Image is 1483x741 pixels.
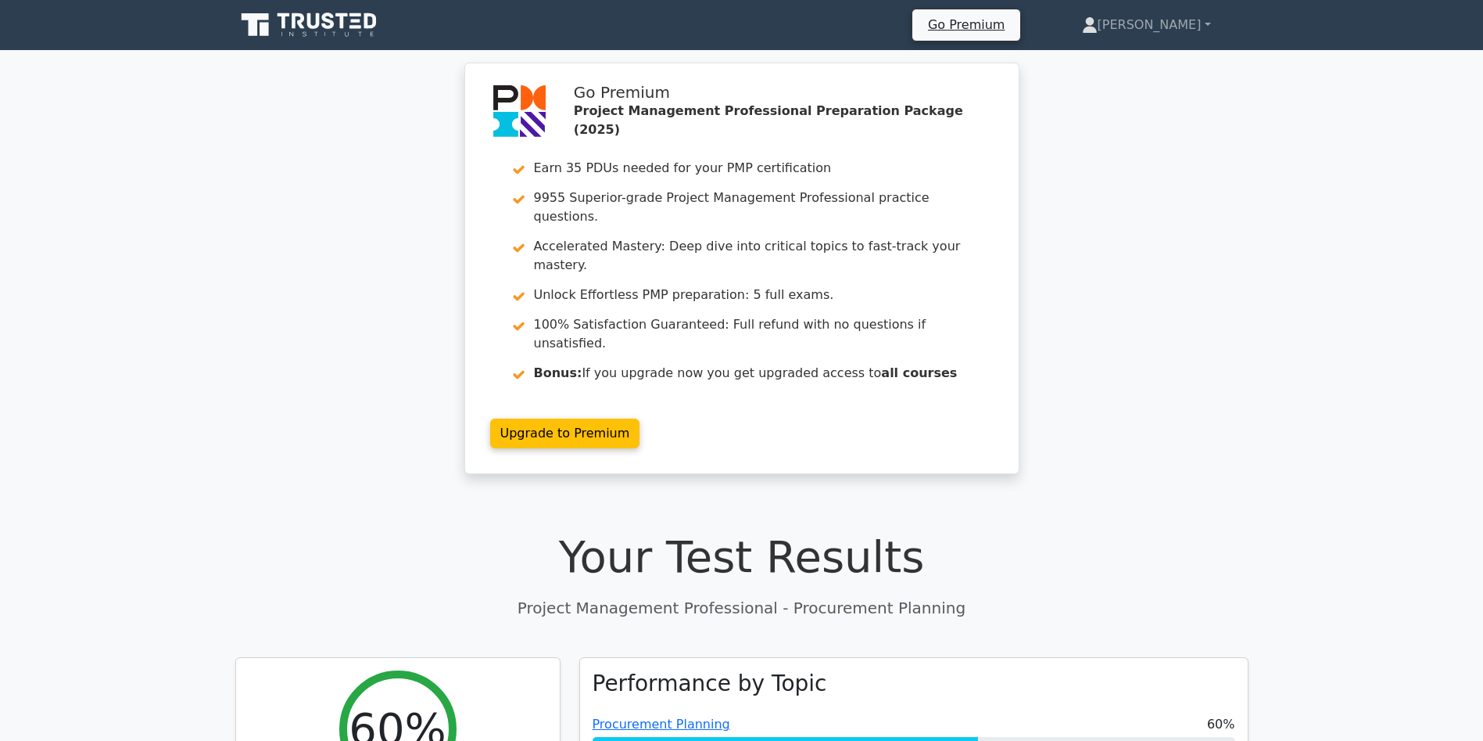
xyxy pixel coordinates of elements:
span: 60% [1207,715,1235,734]
h3: Performance by Topic [593,671,827,697]
a: Go Premium [919,14,1014,35]
a: Upgrade to Premium [490,419,640,448]
p: Project Management Professional - Procurement Planning [235,596,1248,620]
a: [PERSON_NAME] [1044,9,1248,41]
a: Procurement Planning [593,717,730,732]
h1: Your Test Results [235,531,1248,583]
